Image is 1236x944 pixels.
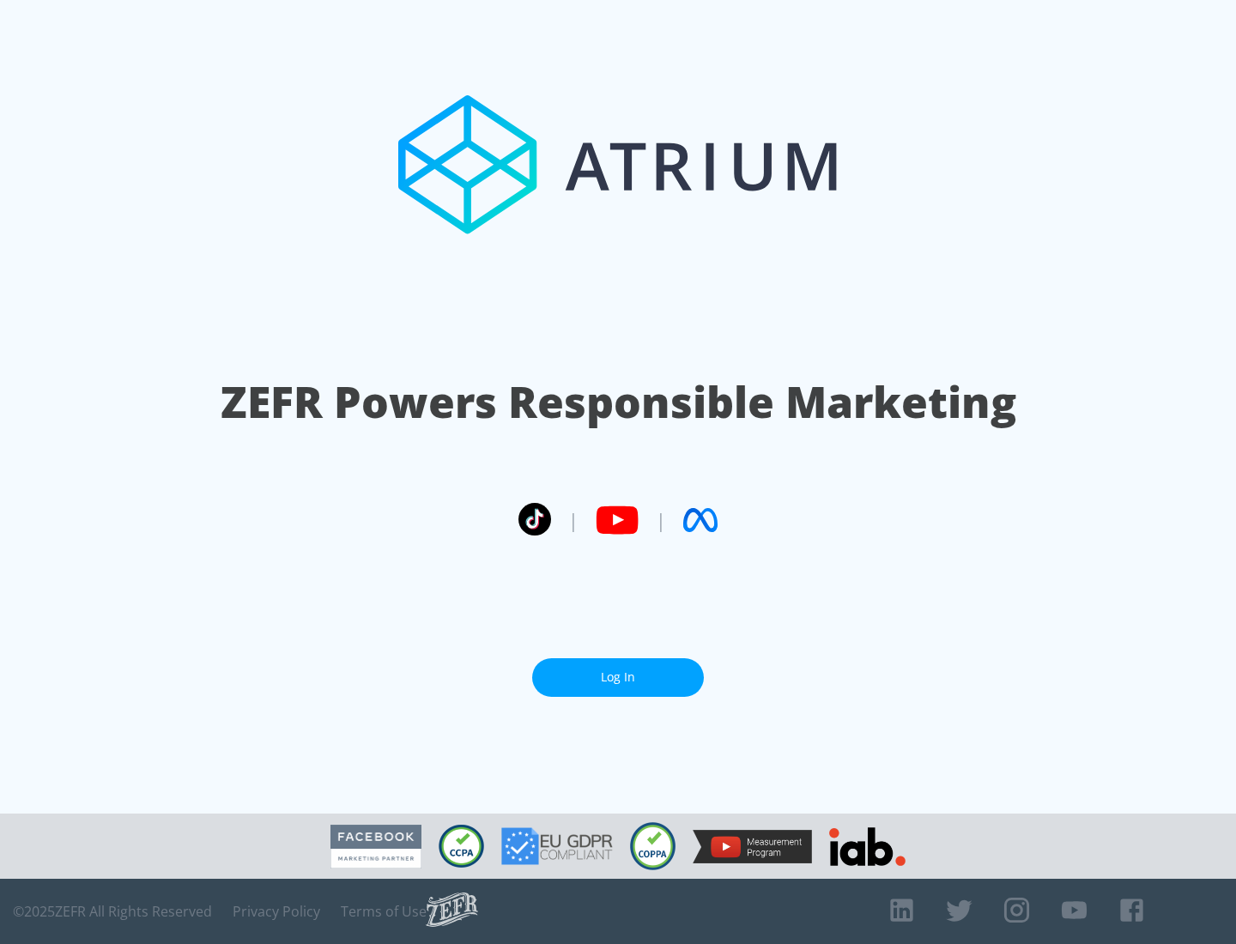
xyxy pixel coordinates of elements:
span: | [656,507,666,533]
img: Facebook Marketing Partner [330,825,421,868]
h1: ZEFR Powers Responsible Marketing [221,372,1016,432]
a: Privacy Policy [233,903,320,920]
span: © 2025 ZEFR All Rights Reserved [13,903,212,920]
img: IAB [829,827,906,866]
img: YouTube Measurement Program [693,830,812,863]
span: | [568,507,579,533]
a: Terms of Use [341,903,427,920]
img: COPPA Compliant [630,822,676,870]
img: GDPR Compliant [501,827,613,865]
img: CCPA Compliant [439,825,484,868]
a: Log In [532,658,704,697]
